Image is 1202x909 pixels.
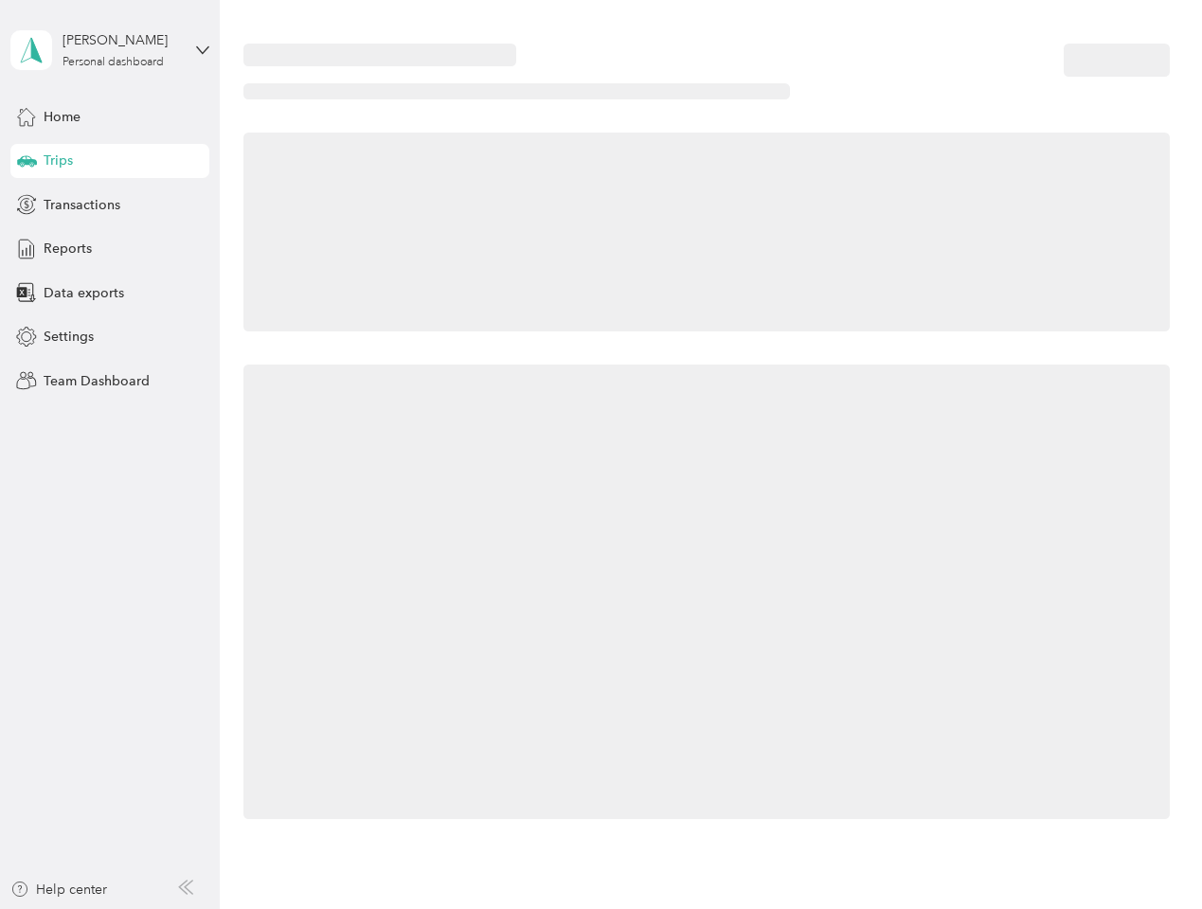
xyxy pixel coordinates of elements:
[44,239,92,258] span: Reports
[44,283,124,303] span: Data exports
[44,327,94,347] span: Settings
[44,107,81,127] span: Home
[44,195,120,215] span: Transactions
[44,371,150,391] span: Team Dashboard
[10,880,107,900] button: Help center
[44,151,73,170] span: Trips
[63,57,164,68] div: Personal dashboard
[63,30,181,50] div: [PERSON_NAME]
